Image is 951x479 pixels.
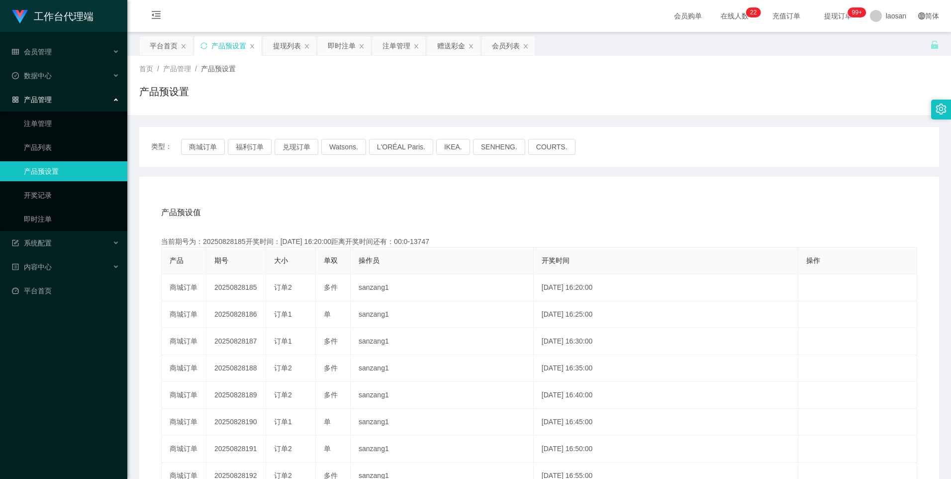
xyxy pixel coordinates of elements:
i: 图标: close [181,43,187,49]
div: 赠送彩金 [437,36,465,55]
td: sanzang1 [351,328,534,355]
a: 即时注单 [24,209,119,229]
span: 多件 [324,364,338,372]
span: 单双 [324,256,338,264]
sup: 992 [848,7,866,17]
i: 图标: appstore-o [12,96,19,103]
span: 内容中心 [12,263,52,271]
td: sanzang1 [351,436,534,463]
div: 平台首页 [150,36,178,55]
td: [DATE] 16:45:00 [534,409,798,436]
span: 大小 [274,256,288,264]
a: 开奖记录 [24,185,119,205]
span: 期号 [214,256,228,264]
i: 图标: menu-fold [139,0,173,32]
a: 产品列表 [24,137,119,157]
span: 产品管理 [12,96,52,104]
div: 会员列表 [492,36,520,55]
button: Watsons. [321,139,366,155]
span: 充值订单 [767,12,805,19]
span: 单 [324,310,331,318]
span: 数据中心 [12,72,52,80]
span: 类型： [151,139,181,155]
i: 图标: close [304,43,310,49]
i: 图标: close [359,43,365,49]
span: 单 [324,418,331,426]
td: 商城订单 [162,355,206,382]
span: 产品预设值 [161,207,201,219]
td: sanzang1 [351,382,534,409]
span: 订单2 [274,283,292,291]
td: sanzang1 [351,301,534,328]
span: 单 [324,445,331,453]
td: 20250828191 [206,436,266,463]
span: 会员管理 [12,48,52,56]
span: 多件 [324,283,338,291]
td: [DATE] 16:50:00 [534,436,798,463]
span: / [157,65,159,73]
h1: 工作台代理端 [34,0,94,32]
span: 订单2 [274,391,292,399]
i: 图标: close [413,43,419,49]
div: 提现列表 [273,36,301,55]
span: 产品管理 [163,65,191,73]
span: 订单1 [274,337,292,345]
i: 图标: sync [200,42,207,49]
td: 商城订单 [162,436,206,463]
img: logo.9652507e.png [12,10,28,24]
span: 在线人数 [716,12,754,19]
td: 20250828187 [206,328,266,355]
span: 产品 [170,256,184,264]
i: 图标: table [12,48,19,55]
td: [DATE] 16:40:00 [534,382,798,409]
i: 图标: close [468,43,474,49]
span: 开奖时间 [542,256,570,264]
div: 当前期号为：20250828185开奖时间：[DATE] 16:20:00距离开奖时间还有：00:0-13747 [161,237,917,247]
td: [DATE] 16:30:00 [534,328,798,355]
button: IKEA. [436,139,470,155]
button: SENHENG. [473,139,525,155]
td: 商城订单 [162,301,206,328]
td: 20250828185 [206,274,266,301]
span: 操作员 [359,256,380,264]
td: sanzang1 [351,409,534,436]
button: 福利订单 [228,139,272,155]
td: 商城订单 [162,274,206,301]
span: 系统配置 [12,239,52,247]
span: / [195,65,197,73]
div: 即时注单 [328,36,356,55]
td: [DATE] 16:25:00 [534,301,798,328]
div: 产品预设置 [211,36,246,55]
td: 商城订单 [162,328,206,355]
td: sanzang1 [351,274,534,301]
i: 图标: profile [12,263,19,270]
span: 多件 [324,337,338,345]
span: 操作 [806,256,820,264]
span: 订单2 [274,445,292,453]
span: 订单1 [274,418,292,426]
td: 商城订单 [162,409,206,436]
i: 图标: unlock [930,40,939,49]
td: sanzang1 [351,355,534,382]
td: 20250828190 [206,409,266,436]
span: 提现订单 [819,12,857,19]
button: L'ORÉAL Paris. [369,139,433,155]
p: 2 [754,7,757,17]
span: 多件 [324,391,338,399]
td: 20250828188 [206,355,266,382]
button: 商城订单 [181,139,225,155]
td: [DATE] 16:20:00 [534,274,798,301]
i: 图标: setting [936,104,947,115]
div: 注单管理 [382,36,410,55]
span: 首页 [139,65,153,73]
span: 订单1 [274,310,292,318]
a: 图标: dashboard平台首页 [12,281,119,301]
td: 20250828186 [206,301,266,328]
button: 兑现订单 [275,139,318,155]
a: 产品预设置 [24,161,119,181]
sup: 22 [746,7,761,17]
span: 订单2 [274,364,292,372]
a: 注单管理 [24,114,119,133]
i: 图标: global [918,12,925,19]
a: 工作台代理端 [12,12,94,20]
